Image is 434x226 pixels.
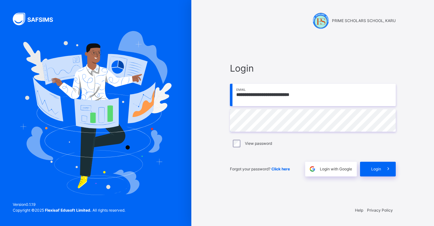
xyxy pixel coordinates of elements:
[271,167,290,171] a: Click here
[45,208,92,213] strong: Flexisaf Edusoft Limited.
[13,208,125,213] span: Copyright © 2025 All rights reserved.
[13,13,61,25] img: SAFSIMS Logo
[245,141,272,146] label: View password
[309,165,316,173] img: google.396cfc9801f0270233282035f929180a.svg
[355,208,363,213] a: Help
[367,208,393,213] a: Privacy Policy
[320,166,352,172] span: Login with Google
[332,18,396,24] span: PRIME SCHOLARS SCHOOL, KARU
[13,202,125,207] span: Version 0.1.19
[20,31,172,195] img: Hero Image
[230,167,290,171] span: Forgot your password?
[230,61,396,75] span: Login
[371,166,381,172] span: Login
